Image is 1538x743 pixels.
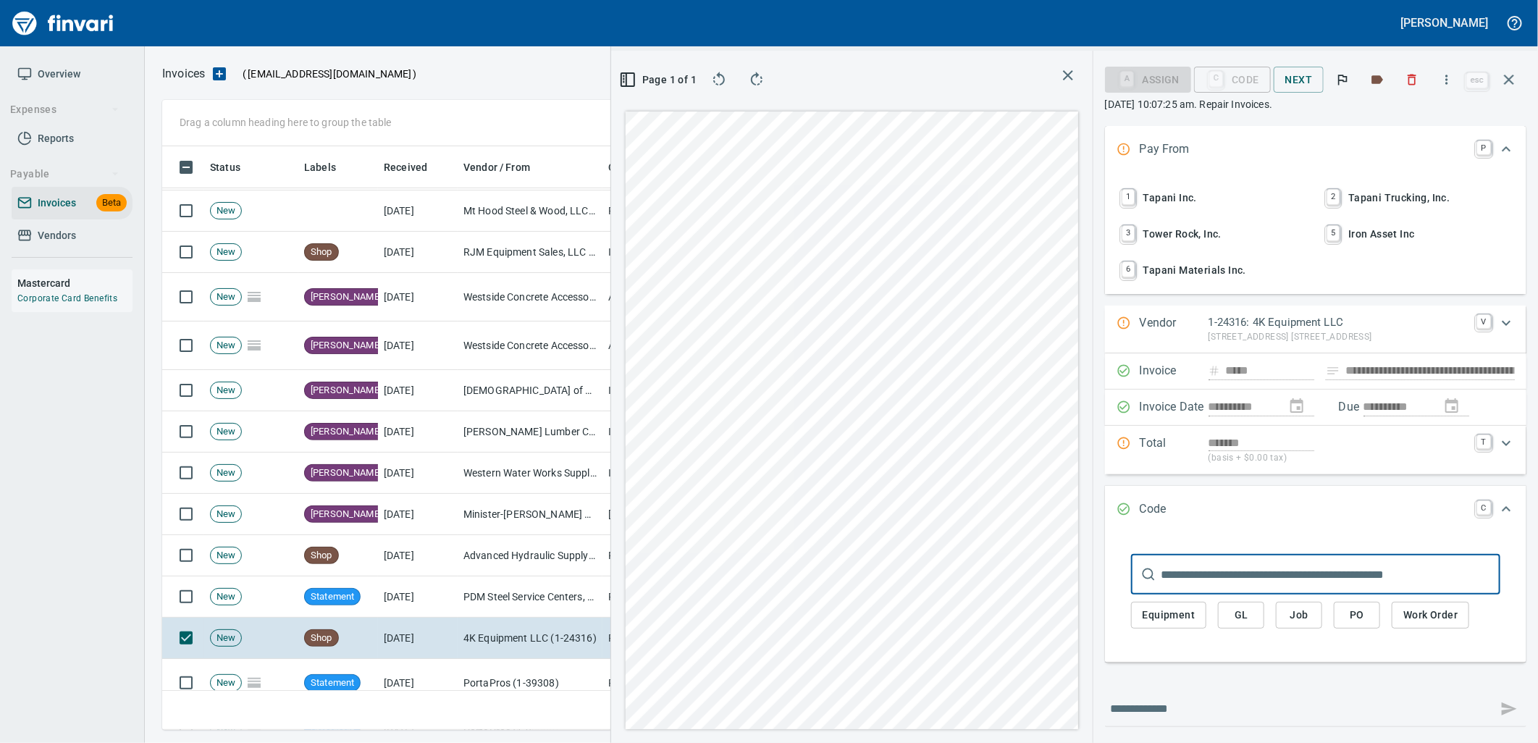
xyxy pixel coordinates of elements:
[211,204,241,218] span: New
[1112,253,1314,287] button: 6Tapani Materials Inc.
[458,190,602,232] td: Mt Hood Steel & Wood, LLC (1-38702)
[378,535,458,576] td: [DATE]
[602,494,892,535] td: [PO Number: 50501] Invoice <NUM> from MINISTER & [PERSON_NAME] SURVEYING, INC.
[12,58,133,91] a: Overview
[1361,64,1393,96] button: Labels
[458,322,602,370] td: Westside Concrete Accessories (1-11115)
[1396,64,1428,96] button: Discard
[1209,314,1468,331] p: 1-24316: 4K Equipment LLC
[378,190,458,232] td: [DATE]
[1230,606,1253,624] span: GL
[1112,181,1314,214] button: 1Tapani Inc.
[1285,71,1313,89] span: Next
[602,232,892,273] td: Invoice 6445 from RJM Equipment Sales, Inc.
[162,65,205,83] nav: breadcrumb
[1392,602,1469,629] button: Work Order
[1323,222,1513,246] span: Iron Asset Inc
[1274,67,1324,93] button: Next
[458,273,602,322] td: Westside Concrete Accessories (1-11115)
[234,67,417,81] p: ( )
[1140,500,1209,519] p: Code
[17,293,117,303] a: Corporate Card Benefits
[38,65,80,83] span: Overview
[602,322,892,370] td: August [US_STATE] Invoices
[38,194,76,212] span: Invoices
[378,453,458,494] td: [DATE]
[378,370,458,411] td: [DATE]
[458,494,602,535] td: Minister-[PERSON_NAME] Surveying Inc (1-10667)
[211,676,241,690] span: New
[305,549,338,563] span: Shop
[608,159,704,176] span: Coding / Subject
[1105,72,1191,85] div: Assign
[1140,435,1209,466] p: Total
[1118,258,1308,282] span: Tapani Materials Inc.
[378,232,458,273] td: [DATE]
[1105,97,1526,112] p: [DATE] 10:07:25 am. Repair Invoices.
[1105,426,1526,474] div: Expand
[602,618,892,659] td: Repair Invoices
[1105,486,1526,534] div: Expand
[458,618,602,659] td: 4K Equipment LLC (1-24316)
[378,576,458,618] td: [DATE]
[608,159,685,176] span: Coding / Subject
[1345,606,1369,624] span: PO
[305,339,387,353] span: [PERSON_NAME]
[378,322,458,370] td: [DATE]
[602,535,892,576] td: PO (1)
[17,275,133,291] h6: Mastercard
[211,384,241,398] span: New
[1466,72,1488,88] a: esc
[305,590,360,604] span: Statement
[38,130,74,148] span: Reports
[305,425,387,439] span: [PERSON_NAME]
[458,659,602,708] td: PortaPros (1-39308)
[1492,692,1526,726] span: This records your message into the invoice and notifies anyone mentioned
[162,65,205,83] p: Invoices
[305,245,338,259] span: Shop
[1476,435,1491,449] a: T
[384,159,427,176] span: Received
[211,245,241,259] span: New
[1276,602,1322,629] button: Job
[304,159,336,176] span: Labels
[1401,15,1488,30] h5: [PERSON_NAME]
[1327,189,1340,205] a: 2
[384,159,446,176] span: Received
[458,370,602,411] td: [DEMOGRAPHIC_DATA] of All Trades LLC. dba C.O.A.T Flagging (1-22216)
[602,190,892,232] td: Fw: Majestic T&M Billing _ Mt Hood Steel
[458,232,602,273] td: RJM Equipment Sales, LLC (1-21888)
[12,187,133,219] a: InvoicesBeta
[1463,62,1526,97] span: Close invoice
[12,122,133,155] a: Reports
[4,161,125,188] button: Payable
[211,549,241,563] span: New
[305,466,387,480] span: [PERSON_NAME]
[463,159,549,176] span: Vendor / From
[1476,500,1491,515] a: C
[1327,225,1340,241] a: 5
[1122,261,1135,277] a: 6
[242,290,266,302] span: Pages Split
[1218,602,1264,629] button: GL
[1131,602,1207,629] button: Equipment
[458,535,602,576] td: Advanced Hydraulic Supply Co. LLC (1-10020)
[9,6,117,41] img: Finvari
[1105,126,1526,174] div: Expand
[180,115,392,130] p: Drag a column heading here to group the table
[1122,225,1135,241] a: 3
[378,659,458,708] td: [DATE]
[1287,606,1311,624] span: Job
[211,339,241,353] span: New
[602,659,892,708] td: PortaPros Statement
[602,453,892,494] td: Invoice & POD for Order #:3107300-00
[1317,181,1519,214] button: 2Tapani Trucking, Inc.
[1118,185,1308,210] span: Tapani Inc.
[602,273,892,322] td: August [US_STATE] Invoices
[1122,189,1135,205] a: 1
[205,65,234,83] button: Upload an Invoice
[1105,306,1526,353] div: Expand
[458,411,602,453] td: [PERSON_NAME] Lumber Co (1-10777)
[378,273,458,322] td: [DATE]
[242,339,266,350] span: Pages Split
